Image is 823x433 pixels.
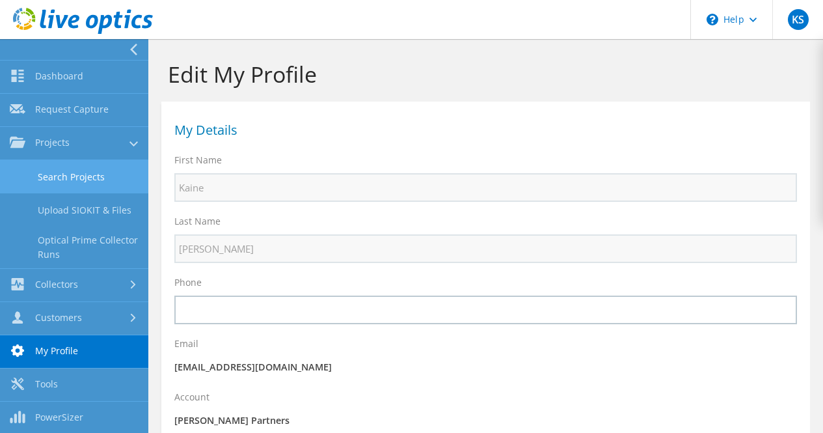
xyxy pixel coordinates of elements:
[174,413,797,428] p: [PERSON_NAME] Partners
[174,276,202,289] label: Phone
[174,337,198,350] label: Email
[174,124,790,137] h1: My Details
[174,215,221,228] label: Last Name
[788,9,809,30] span: KS
[174,154,222,167] label: First Name
[168,61,797,88] h1: Edit My Profile
[174,360,797,374] p: [EMAIL_ADDRESS][DOMAIN_NAME]
[174,391,209,404] label: Account
[707,14,718,25] svg: \n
